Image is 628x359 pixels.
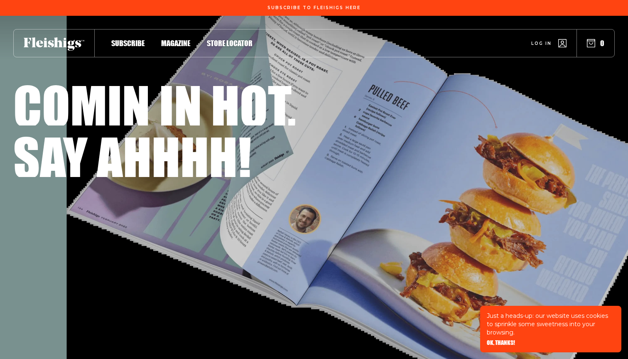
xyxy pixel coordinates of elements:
[487,312,615,337] p: Just a heads-up: our website uses cookies to sprinkle some sweetness into your browsing.
[161,37,190,49] a: Magazine
[487,340,515,346] button: OK, THANKS!
[207,37,253,49] a: Store locator
[13,131,251,182] h1: Say ahhhh!
[111,37,145,49] a: Subscribe
[531,39,567,47] a: Log in
[267,5,361,10] span: Subscribe To Fleishigs Here
[111,39,145,48] span: Subscribe
[531,40,552,47] span: Log in
[13,79,296,131] h1: Comin in hot,
[587,39,604,48] button: 0
[266,5,362,10] a: Subscribe To Fleishigs Here
[161,39,190,48] span: Magazine
[207,39,253,48] span: Store locator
